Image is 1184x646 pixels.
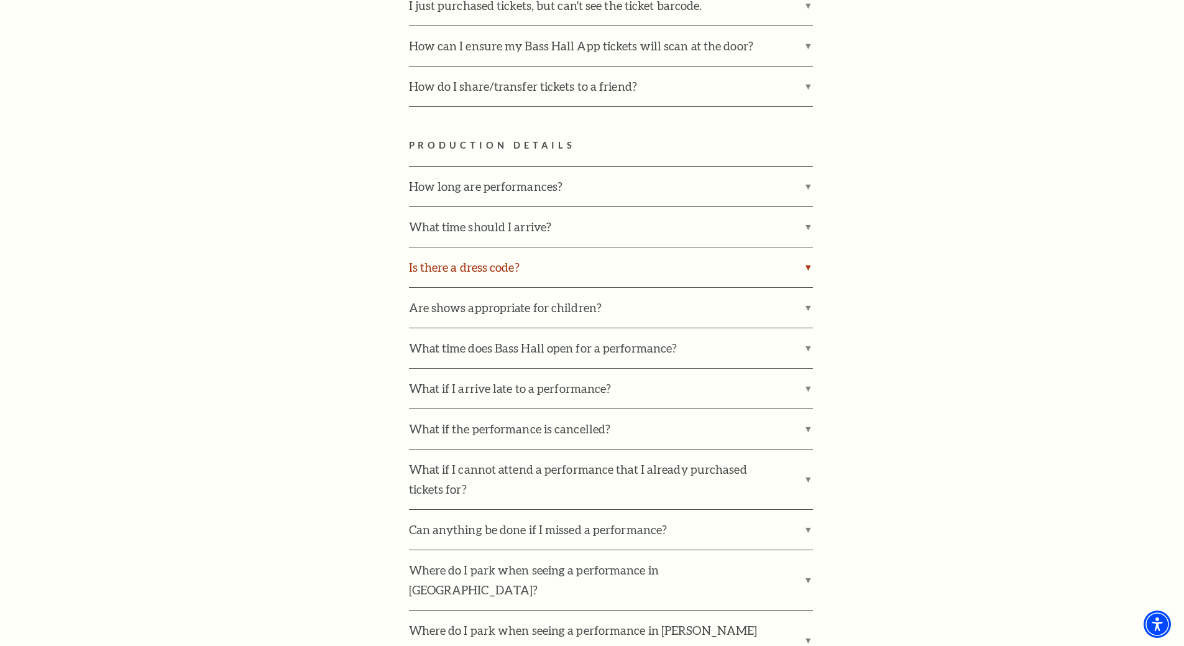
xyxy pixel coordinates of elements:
[409,26,813,66] label: How can I ensure my Bass Hall App tickets will scan at the door?
[409,247,813,287] label: Is there a dress code?
[409,67,813,106] label: How do I share/transfer tickets to a friend?
[409,288,813,328] label: Are shows appropriate for children?
[409,369,813,408] label: What if I arrive late to a performance?
[409,207,813,247] label: What time should I arrive?
[409,328,813,368] label: What time does Bass Hall open for a performance?
[409,138,978,154] h2: PRODUCTION DETAILS
[409,409,813,449] label: What if the performance is cancelled?
[409,510,813,550] label: Can anything be done if I missed a performance?
[409,450,813,509] label: What if I cannot attend a performance that I already purchased tickets for?
[409,550,813,610] label: Where do I park when seeing a performance in [GEOGRAPHIC_DATA]?
[1144,611,1171,638] div: Accessibility Menu
[409,167,813,206] label: How long are performances?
